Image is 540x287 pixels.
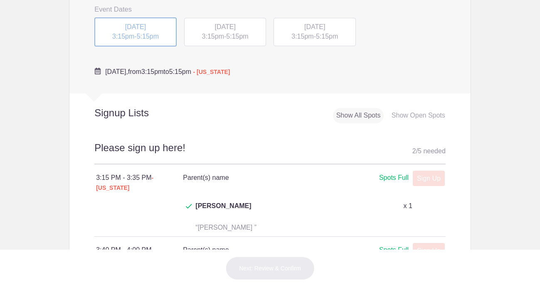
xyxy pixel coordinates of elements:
[316,33,338,40] span: 5:15pm
[94,68,101,74] img: Cal purple
[195,224,256,231] span: “[PERSON_NAME] ”
[94,141,446,164] h2: Please sign up here!
[141,68,163,75] span: 3:15pm
[183,173,313,183] h4: Parent(s) name
[274,18,356,46] div: -
[273,17,356,47] button: [DATE] 3:15pm-5:15pm
[105,68,230,75] span: from to
[94,17,177,47] button: [DATE] 3:15pm-5:15pm
[96,173,183,193] div: 3:15 PM - 3:35 PM
[94,3,446,15] h3: Event Dates
[304,23,325,30] span: [DATE]
[379,173,409,183] div: Spots Full
[96,245,183,265] div: 3:40 PM - 4:00 PM
[183,245,313,255] h4: Parent(s) name
[416,147,418,155] span: /
[193,69,230,75] span: - [US_STATE]
[137,33,159,40] span: 5:15pm
[125,23,146,30] span: [DATE]
[291,33,313,40] span: 3:15pm
[184,18,266,46] div: -
[225,257,315,280] button: Next: Review & Confirm
[112,33,134,40] span: 3:15pm
[186,204,192,209] img: Check dark green
[69,107,203,119] h2: Signup Lists
[412,145,446,157] div: 2 5 needed
[184,17,267,47] button: [DATE] 3:15pm-5:15pm
[226,33,248,40] span: 5:15pm
[202,33,224,40] span: 3:15pm
[105,68,128,75] span: [DATE],
[195,201,251,221] span: [PERSON_NAME]
[388,108,449,123] div: Show Open Spots
[169,68,191,75] span: 5:15pm
[215,23,235,30] span: [DATE]
[403,201,412,211] p: x 1
[379,245,409,255] div: Spots Full
[94,17,177,47] div: -
[333,108,384,123] div: Show All Spots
